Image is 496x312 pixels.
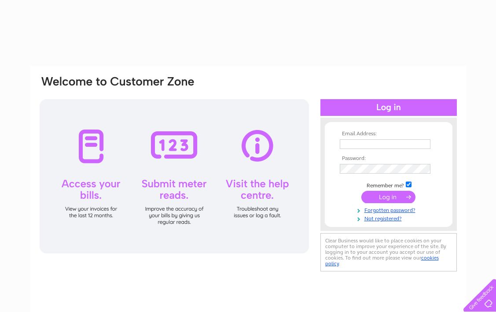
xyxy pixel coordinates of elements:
a: cookies policy [325,255,439,267]
input: Submit [361,191,415,203]
a: Forgotten password? [340,205,440,214]
div: Clear Business would like to place cookies on your computer to improve your experience of the sit... [320,233,457,271]
td: Remember me? [338,180,440,189]
th: Password: [338,156,440,162]
th: Email Address: [338,131,440,137]
a: Not registered? [340,214,440,222]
